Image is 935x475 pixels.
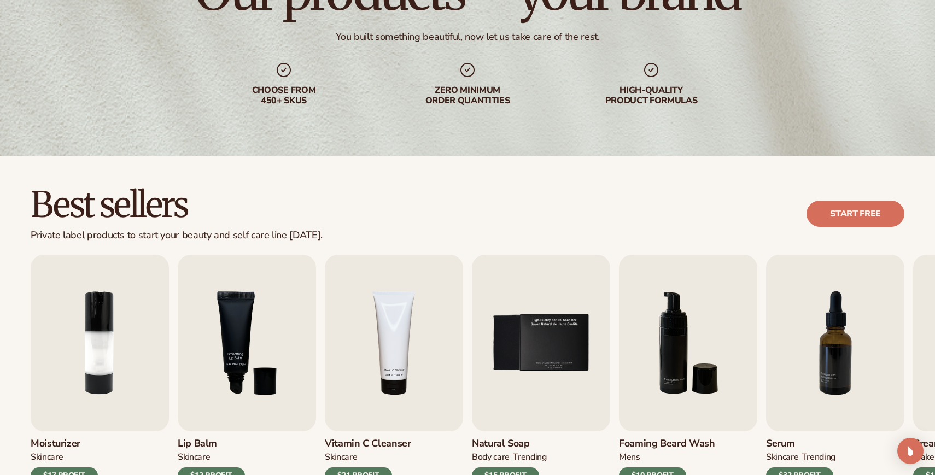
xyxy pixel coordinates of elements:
[398,85,537,106] div: Zero minimum order quantities
[31,438,98,450] h3: Moisturizer
[802,451,835,463] div: TRENDING
[766,438,835,450] h3: Serum
[897,438,924,464] div: Open Intercom Messenger
[178,451,210,463] div: SKINCARE
[619,451,640,463] div: mens
[807,201,904,227] a: Start free
[336,31,600,43] div: You built something beautiful, now let us take care of the rest.
[619,438,715,450] h3: Foaming beard wash
[766,451,798,463] div: SKINCARE
[513,451,546,463] div: TRENDING
[31,186,323,223] h2: Best sellers
[31,230,323,242] div: Private label products to start your beauty and self care line [DATE].
[325,451,357,463] div: Skincare
[472,451,510,463] div: BODY Care
[214,85,354,106] div: Choose from 450+ Skus
[581,85,721,106] div: High-quality product formulas
[178,438,245,450] h3: Lip Balm
[325,438,411,450] h3: Vitamin C Cleanser
[472,438,547,450] h3: Natural Soap
[31,451,63,463] div: SKINCARE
